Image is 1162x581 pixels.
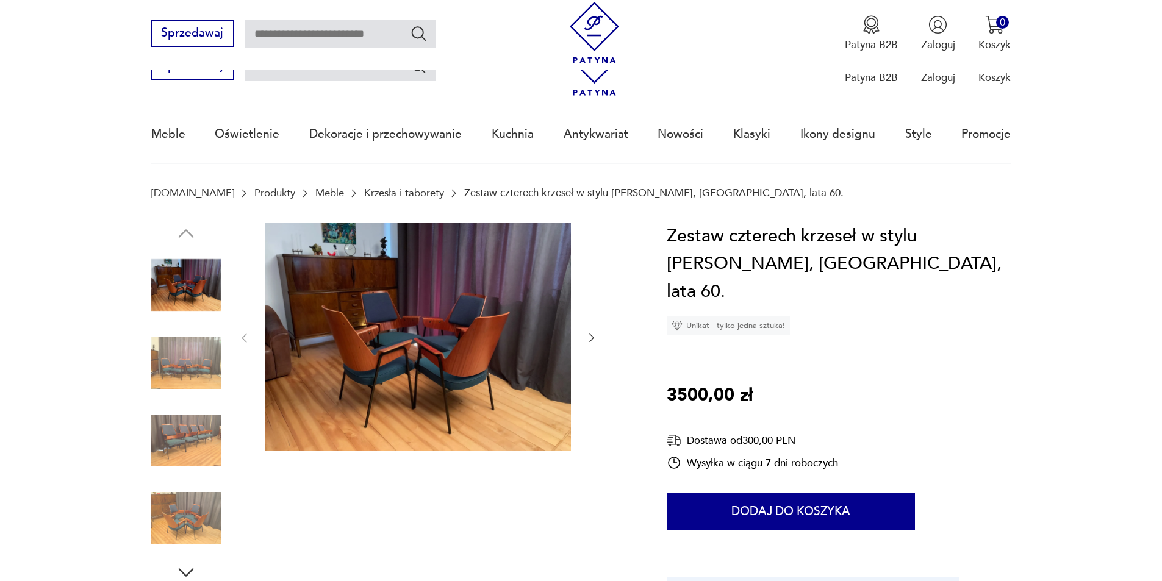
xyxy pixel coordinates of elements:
[996,16,1009,29] div: 0
[845,15,898,52] button: Patyna B2B
[978,38,1011,52] p: Koszyk
[667,316,790,335] div: Unikat - tylko jedna sztuka!
[845,15,898,52] a: Ikona medaluPatyna B2B
[464,187,844,199] p: Zestaw czterech krzeseł w stylu [PERSON_NAME], [GEOGRAPHIC_DATA], lata 60.
[667,382,753,410] p: 3500,00 zł
[151,106,185,162] a: Meble
[492,106,534,162] a: Kuchnia
[845,38,898,52] p: Patyna B2B
[564,106,628,162] a: Antykwariat
[658,106,703,162] a: Nowości
[921,15,955,52] button: Zaloguj
[905,106,932,162] a: Style
[672,320,683,331] img: Ikona diamentu
[928,15,947,34] img: Ikonka użytkownika
[410,24,428,42] button: Szukaj
[151,483,221,553] img: Zdjęcie produktu Zestaw czterech krzeseł w stylu Hanno Von Gustedta, Austria, lata 60.
[151,328,221,397] img: Zdjęcie produktu Zestaw czterech krzeseł w stylu Hanno Von Gustedta, Austria, lata 60.
[978,15,1011,52] button: 0Koszyk
[151,406,221,476] img: Zdjęcie produktu Zestaw czterech krzeseł w stylu Hanno Von Gustedta, Austria, lata 60.
[309,106,462,162] a: Dekoracje i przechowywanie
[151,20,234,47] button: Sprzedawaj
[265,223,571,452] img: Zdjęcie produktu Zestaw czterech krzeseł w stylu Hanno Von Gustedta, Austria, lata 60.
[985,15,1004,34] img: Ikona koszyka
[667,455,838,470] div: Wysyłka w ciągu 7 dni roboczych
[151,187,234,199] a: [DOMAIN_NAME]
[667,493,915,530] button: Dodaj do koszyka
[921,71,955,85] p: Zaloguj
[315,187,344,199] a: Meble
[151,29,234,39] a: Sprzedawaj
[961,106,1011,162] a: Promocje
[733,106,770,162] a: Klasyki
[667,433,681,448] img: Ikona dostawy
[921,38,955,52] p: Zaloguj
[410,57,428,75] button: Szukaj
[254,187,295,199] a: Produkty
[364,187,444,199] a: Krzesła i taborety
[564,2,625,63] img: Patyna - sklep z meblami i dekoracjami vintage
[862,15,881,34] img: Ikona medalu
[800,106,875,162] a: Ikony designu
[845,71,898,85] p: Patyna B2B
[151,251,221,320] img: Zdjęcie produktu Zestaw czterech krzeseł w stylu Hanno Von Gustedta, Austria, lata 60.
[667,433,838,448] div: Dostawa od 300,00 PLN
[978,71,1011,85] p: Koszyk
[151,62,234,72] a: Sprzedawaj
[667,223,1011,306] h1: Zestaw czterech krzeseł w stylu [PERSON_NAME], [GEOGRAPHIC_DATA], lata 60.
[215,106,279,162] a: Oświetlenie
